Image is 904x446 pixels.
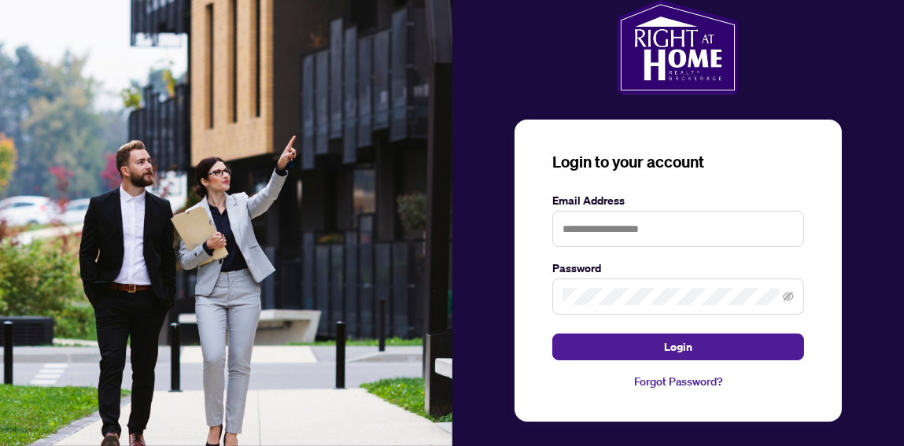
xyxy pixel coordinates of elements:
[552,373,804,390] a: Forgot Password?
[552,260,804,277] label: Password
[552,192,804,209] label: Email Address
[664,334,692,359] span: Login
[783,291,794,302] span: eye-invisible
[552,334,804,360] button: Login
[552,151,804,173] h3: Login to your account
